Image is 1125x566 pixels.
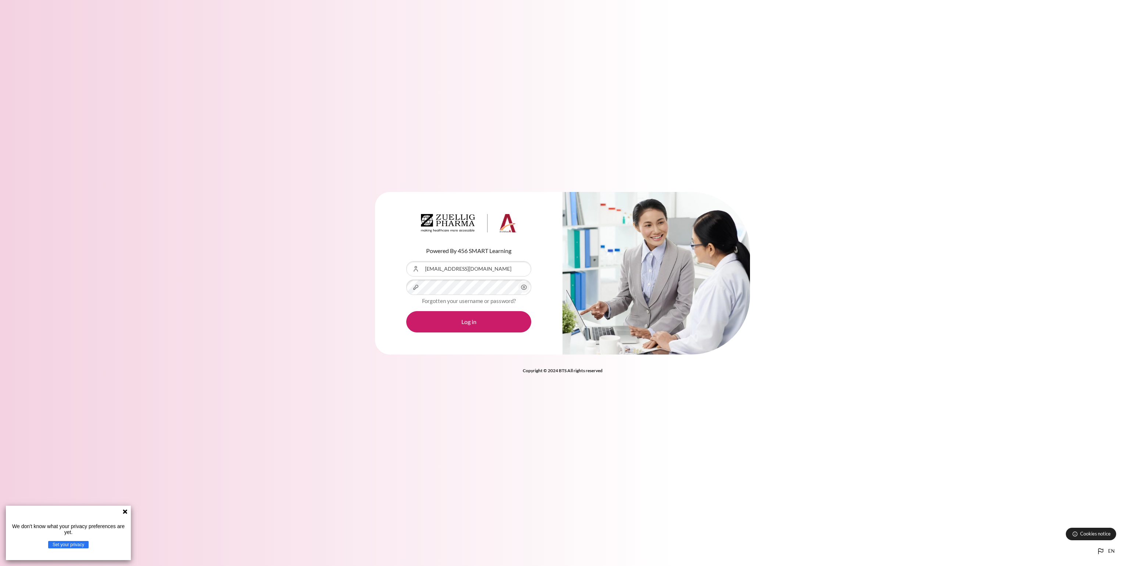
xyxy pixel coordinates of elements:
[406,261,531,277] input: Username or Email Address
[48,541,89,548] button: Set your privacy
[1108,548,1115,555] span: en
[422,298,516,304] a: Forgotten your username or password?
[421,214,517,235] a: Architeck
[1066,528,1116,540] button: Cookies notice
[523,368,603,373] strong: Copyright © 2024 BTS All rights reserved
[406,246,531,255] p: Powered By 456 SMART Learning
[406,311,531,332] button: Log in
[9,523,128,535] p: We don't know what your privacy preferences are yet.
[1093,544,1118,559] button: Languages
[1080,530,1111,537] span: Cookies notice
[421,214,517,232] img: Architeck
